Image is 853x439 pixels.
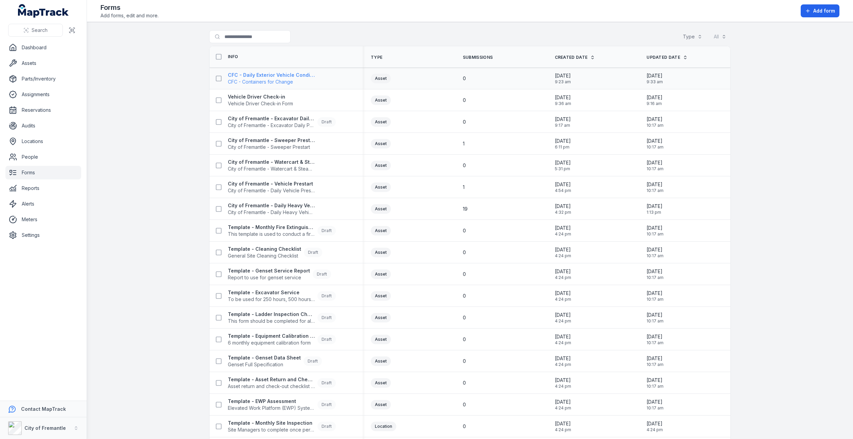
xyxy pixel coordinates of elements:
[228,246,301,252] strong: Template - Cleaning Checklist
[555,312,571,318] span: [DATE]
[647,268,664,280] time: 08/10/2025, 10:17:56 am
[647,297,664,302] span: 10:17 am
[647,225,664,231] span: [DATE]
[228,54,238,59] span: Info
[463,336,466,343] span: 0
[647,210,663,215] span: 1:13 pm
[228,187,315,194] span: City of Fremantle - Daily Vehicle Prestart
[228,209,315,216] span: City of Fremantle - Daily Heavy Vehicle Prestart
[555,123,571,128] span: 9:17 am
[5,119,81,133] a: Audits
[555,399,571,411] time: 23/09/2025, 4:24:27 pm
[813,7,835,14] span: Add form
[228,398,315,405] strong: Template - EWP Assessment
[228,311,336,324] a: Template - Ladder Inspection ChecklistThis form should be completed for all ladders.Draft
[555,377,571,389] time: 23/09/2025, 4:24:27 pm
[647,188,664,193] span: 10:17 am
[228,72,315,85] a: CFC - Daily Exterior Vehicle Condition ReportCFC - Containers for Change
[228,376,315,383] strong: Template - Asset Return and Check-out Checklist
[228,180,315,187] strong: City of Fremantle - Vehicle Prestart
[228,333,336,346] a: Template - Equipment Calibration Form6 monthly equipment calibration formDraft
[463,206,468,212] span: 19
[555,231,571,237] span: 4:24 pm
[555,94,571,101] span: [DATE]
[555,55,595,60] a: Created Date
[555,420,571,427] span: [DATE]
[304,356,322,366] div: Draft
[228,122,315,129] span: City of Fremantle - Excavator Daily Pre-start Checklist
[317,422,336,431] div: Draft
[228,376,336,390] a: Template - Asset Return and Check-out ChecklistAsset return and check-out checklist - for key ass...
[647,377,664,389] time: 08/10/2025, 10:17:56 am
[317,400,336,409] div: Draft
[228,137,315,144] strong: City of Fremantle - Sweeper Prestart
[371,313,391,322] div: Asset
[463,423,466,430] span: 0
[101,3,159,12] h2: Forms
[555,203,571,210] span: [DATE]
[555,333,571,340] span: [DATE]
[228,383,315,390] span: Asset return and check-out checklist - for key assets.
[228,115,315,122] strong: City of Fremantle - Excavator Daily Pre-start Checklist
[5,166,81,179] a: Forms
[647,116,664,123] span: [DATE]
[228,180,315,194] a: City of Fremantle - Vehicle PrestartCity of Fremantle - Daily Vehicle Prestart
[228,333,315,339] strong: Template - Equipment Calibration Form
[555,101,571,106] span: 9:36 am
[647,101,663,106] span: 9:16 am
[463,75,466,82] span: 0
[555,268,571,275] span: [DATE]
[647,362,664,367] span: 10:17 am
[228,252,301,259] span: General Site Cleaning Checklist
[647,159,664,166] span: [DATE]
[24,425,66,431] strong: City of Fremantle
[555,246,571,259] time: 23/09/2025, 4:24:27 pm
[555,166,571,172] span: 5:31 pm
[463,140,465,147] span: 1
[101,12,159,19] span: Add forms, edit and more.
[555,290,571,297] span: [DATE]
[228,224,315,231] strong: Template - Monthly Fire Extinguisher Inspection
[647,79,663,85] span: 9:33 am
[555,203,571,215] time: 23/09/2025, 4:32:15 pm
[228,267,310,274] strong: Template - Genset Service Report
[228,398,336,411] a: Template - EWP AssessmentElevated Work Platform (EWP) System AssessmentDraft
[647,312,664,318] span: [DATE]
[647,399,664,405] span: [DATE]
[555,405,571,411] span: 4:24 pm
[304,248,322,257] div: Draft
[555,55,588,60] span: Created Date
[228,289,336,303] a: Template - Excavator ServiceTo be used for 250 hours, 500 hours and 750 hours service only. (1,00...
[228,289,315,296] strong: Template - Excavator Service
[371,291,391,301] div: Asset
[5,56,81,70] a: Assets
[228,137,315,151] a: City of Fremantle - Sweeper PrestartCity of Fremantle - Sweeper Prestart
[647,333,664,340] span: [DATE]
[463,227,466,234] span: 0
[228,354,301,361] strong: Template - Genset Data Sheet
[555,355,571,362] span: [DATE]
[647,55,688,60] a: Updated Date
[647,55,680,60] span: Updated Date
[371,248,391,257] div: Asset
[647,72,663,85] time: 15/10/2025, 9:33:10 am
[228,159,315,172] a: City of Fremantle - Watercart & Steamer PrestartCity of Fremantle - Watercart & Steamer Prestart
[647,420,663,427] span: [DATE]
[5,72,81,86] a: Parts/Inventory
[647,384,664,389] span: 10:17 am
[555,210,571,215] span: 4:32 pm
[555,377,571,384] span: [DATE]
[371,161,391,170] div: Asset
[647,159,664,172] time: 08/10/2025, 10:17:58 am
[463,271,466,278] span: 0
[463,55,493,60] span: Submissions
[463,184,465,191] span: 1
[371,204,391,214] div: Asset
[228,224,336,238] a: Template - Monthly Fire Extinguisher InspectionThis template is used to conduct a fire extinguish...
[5,103,81,117] a: Reservations
[647,225,664,237] time: 08/10/2025, 10:17:56 am
[647,138,664,144] span: [DATE]
[463,97,466,104] span: 0
[647,377,664,384] span: [DATE]
[371,422,396,431] div: Location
